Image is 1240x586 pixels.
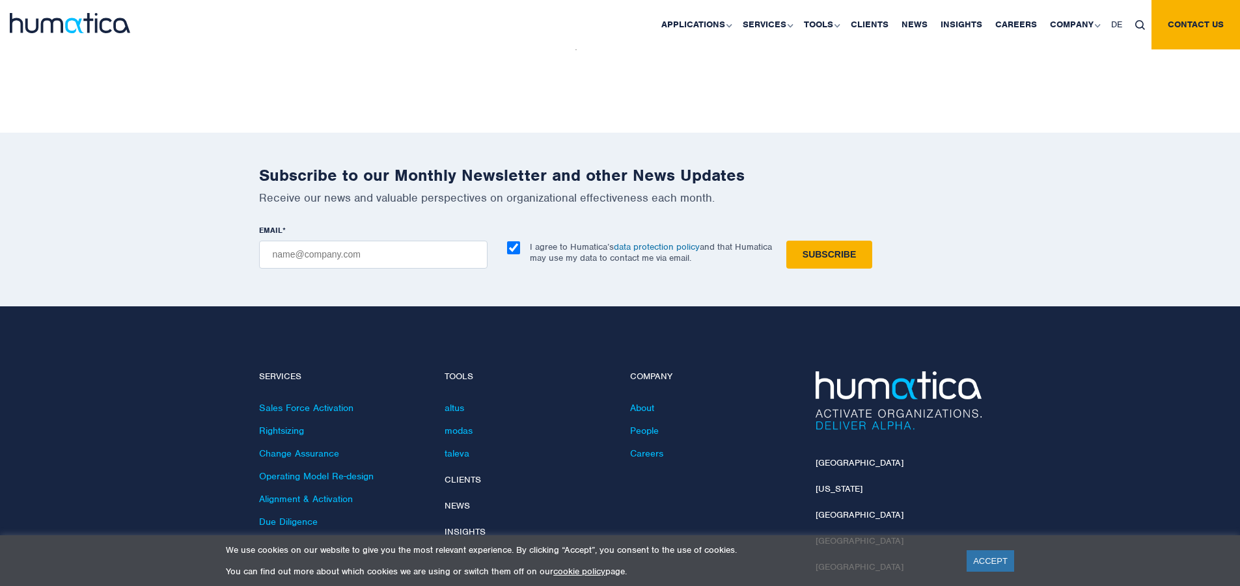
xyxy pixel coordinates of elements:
[445,500,470,511] a: News
[445,425,473,436] a: modas
[226,544,950,555] p: We use cookies on our website to give you the most relevant experience. By clicking “Accept”, you...
[553,566,605,577] a: cookie policy
[259,470,374,482] a: Operating Model Re-design
[507,241,520,254] input: I agree to Humatica’sdata protection policyand that Humatica may use my data to contact me via em...
[816,457,903,468] a: [GEOGRAPHIC_DATA]
[816,483,862,494] a: [US_STATE]
[630,402,654,414] a: About
[259,165,982,185] h2: Subscribe to our Monthly Newsletter and other News Updates
[259,191,982,205] p: Receive our news and valuable perspectives on organizational effectiveness each month.
[445,371,611,382] h4: Tools
[967,550,1014,572] a: ACCEPT
[259,516,318,527] a: Due Diligence
[445,526,486,537] a: Insights
[816,509,903,520] a: [GEOGRAPHIC_DATA]
[530,241,772,263] p: I agree to Humatica’s and that Humatica may use my data to contact me via email.
[259,493,353,505] a: Alignment & Activation
[259,425,304,436] a: Rightsizing
[786,241,872,269] input: Subscribe
[259,371,425,382] h4: Services
[445,447,469,459] a: taleva
[1111,19,1122,30] span: DE
[816,371,982,430] img: Humatica
[630,371,796,382] h4: Company
[614,241,700,252] a: data protection policy
[259,241,488,269] input: name@company.com
[445,402,464,414] a: altus
[1135,20,1145,30] img: search_icon
[259,402,353,414] a: Sales Force Activation
[630,447,663,459] a: Careers
[259,225,282,235] span: EMAIL
[445,474,481,485] a: Clients
[630,425,659,436] a: People
[259,447,339,459] a: Change Assurance
[226,566,950,577] p: You can find out more about which cookies we are using or switch them off on our page.
[10,13,130,33] img: logo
